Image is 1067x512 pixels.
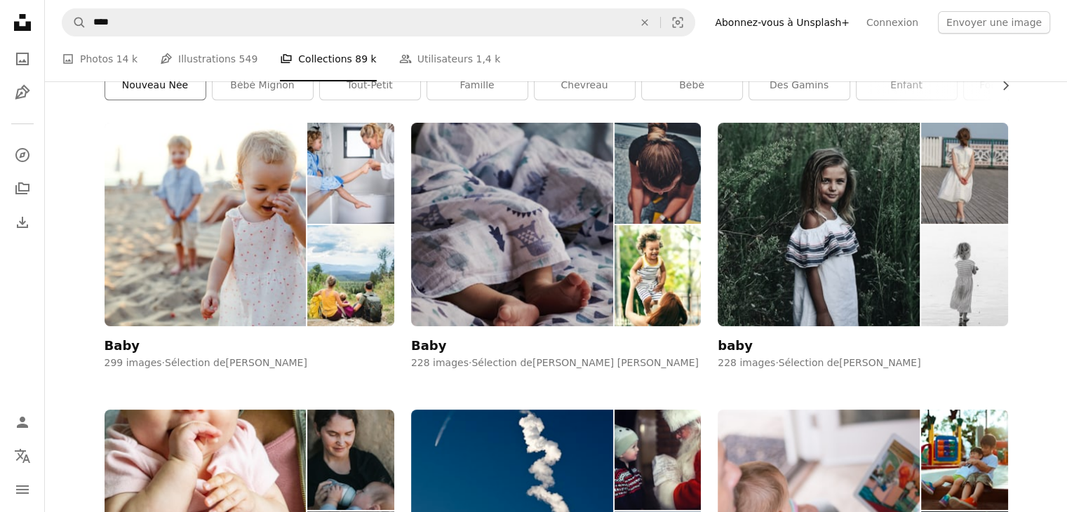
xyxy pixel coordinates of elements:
img: premium_photo-1663090240735-b5211923e0b0 [105,123,307,325]
a: famille [427,72,528,100]
form: Rechercher des visuels sur tout le site [62,8,695,36]
a: Historique de téléchargement [8,208,36,236]
a: Photos [8,45,36,73]
a: Explorer [8,141,36,169]
img: photo-1576132345516-c62b4a5be55e [921,225,1007,326]
a: chevreau [535,72,635,100]
a: enfant [857,72,957,100]
span: 1,4 k [476,51,500,67]
a: Accueil — Unsplash [8,8,36,39]
img: photo-1565376908872-6ee4b4f8d01c [615,123,701,224]
a: Photos 14 k [62,36,137,81]
div: Baby [105,337,140,354]
a: Connexion / S’inscrire [8,408,36,436]
div: 299 images · Sélection de [PERSON_NAME] [105,356,394,370]
a: Baby [105,123,394,352]
a: Fond de bébé [964,72,1064,100]
button: Langue [8,442,36,470]
a: nouveau née [105,72,206,100]
button: Recherche de visuels [661,9,694,36]
img: premium_photo-1663099327941-7344fe44b770 [307,123,394,224]
a: Baby [411,123,701,352]
a: Connexion [858,11,927,34]
button: Rechercher sur Unsplash [62,9,86,36]
a: tout-petit [320,72,420,100]
img: photo-1448301566816-a036b4240d58 [921,410,1007,511]
a: Illustrations 549 [160,36,257,81]
div: 228 images · Sélection de [PERSON_NAME] [718,356,1007,370]
img: premium_photo-1663051199314-8a52300ff0da [307,225,394,326]
span: 549 [239,51,258,67]
a: Collections [8,175,36,203]
a: des gamins [749,72,850,100]
img: photo-1593296123312-d6555e88dc75 [307,410,394,511]
a: Abonnez-vous à Unsplash+ [706,11,858,34]
a: baby [718,123,1007,352]
a: bébé mignon [213,72,313,100]
a: Bébé [642,72,742,100]
div: Baby [411,337,446,354]
button: Envoyer une image [938,11,1050,34]
div: baby [718,337,753,354]
button: Effacer [629,9,660,36]
img: photo-1484665754804-74b091211472 [615,225,701,326]
img: photo-1583174151586-35bf85367fd8 [921,123,1007,224]
img: photo-1553507757-82c6ae2c29f9 [411,123,613,325]
button: Menu [8,476,36,504]
span: 14 k [116,51,137,67]
a: Utilisateurs 1,4 k [399,36,501,81]
a: Illustrations [8,79,36,107]
button: faire défiler la liste vers la droite [993,72,1008,100]
img: photo-1505377403482-95aba626ad3c [718,123,920,325]
div: 228 images · Sélection de [PERSON_NAME] [PERSON_NAME] [411,356,701,370]
img: photo-1481481525014-91e77115eace [615,410,701,511]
